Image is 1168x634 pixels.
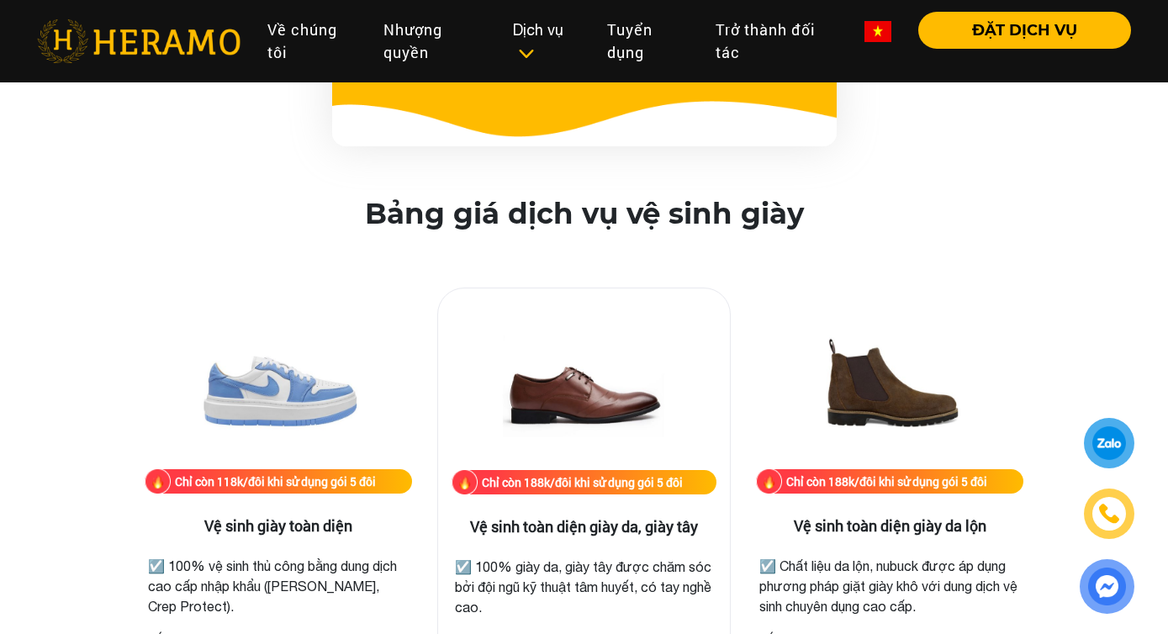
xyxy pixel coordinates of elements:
[905,23,1131,38] a: ĐẶT DỊCH VỤ
[452,469,478,495] img: fire.png
[37,19,240,63] img: heramo-logo.png
[175,473,376,490] div: Chỉ còn 118k/đôi khi sử dụng gói 5 đôi
[513,18,581,64] div: Dịch vụ
[517,45,535,62] img: subToggleIcon
[145,517,412,536] h3: Vệ sinh giày toàn diện
[1100,505,1119,523] img: phone-icon
[145,468,171,494] img: fire.png
[482,473,683,491] div: Chỉ còn 188k/đôi khi sử dụng gói 5 đôi
[756,468,782,494] img: fire.png
[759,556,1020,616] p: ☑️ Chất liệu da lộn, nubuck được áp dụng phương pháp giặt giày khô với dung dịch vệ sinh chuyên d...
[499,302,668,470] img: Vệ sinh toàn diện giày da, giày tây
[194,301,362,469] img: Vệ sinh giày toàn diện
[702,12,851,71] a: Trở thành đối tác
[365,197,804,231] h2: Bảng giá dịch vụ vệ sinh giày
[1086,491,1132,536] a: phone-icon
[864,21,891,42] img: vn-flag.png
[148,556,409,616] p: ☑️ 100% vệ sinh thủ công bằng dung dịch cao cấp nhập khẩu ([PERSON_NAME], Crep Protect).
[806,301,974,469] img: Vệ sinh toàn diện giày da lộn
[756,517,1023,536] h3: Vệ sinh toàn diện giày da lộn
[786,473,987,490] div: Chỉ còn 188k/đôi khi sử dụng gói 5 đôi
[254,12,370,71] a: Về chúng tôi
[370,12,499,71] a: Nhượng quyền
[455,557,714,617] p: ☑️ 100% giày da, giày tây được chăm sóc bởi đội ngũ kỹ thuật tâm huyết, có tay nghề cao.
[918,12,1131,49] button: ĐẶT DỊCH VỤ
[594,12,702,71] a: Tuyển dụng
[452,518,717,536] h3: Vệ sinh toàn diện giày da, giày tây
